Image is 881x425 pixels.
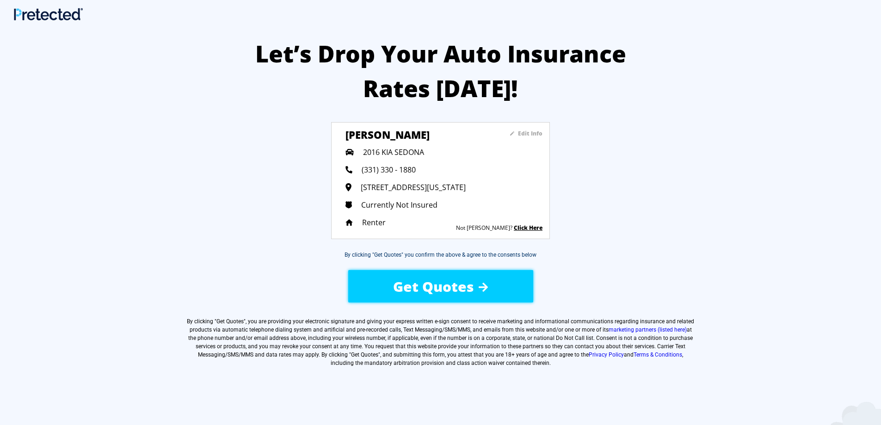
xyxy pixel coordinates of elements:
[186,317,695,367] label: By clicking " ", you are providing your electronic signature and giving your express written e-si...
[348,270,533,302] button: Get Quotes
[514,224,542,232] a: Click Here
[589,351,624,358] a: Privacy Policy
[345,251,536,259] div: By clicking "Get Quotes" you confirm the above & agree to the consents below
[393,277,474,296] span: Get Quotes
[634,351,682,358] a: Terms & Conditions
[361,200,437,210] span: Currently Not Insured
[362,217,386,228] span: Renter
[363,147,424,157] span: 2016 KIA SEDONA
[456,224,512,232] sapn: Not [PERSON_NAME]?
[518,129,542,137] sapn: Edit Info
[14,8,83,20] img: Main Logo
[345,128,482,142] h3: [PERSON_NAME]
[361,182,466,192] span: [STREET_ADDRESS][US_STATE]
[216,318,244,325] span: Get Quotes
[362,165,416,175] span: (331) 330 - 1880
[246,37,635,106] h2: Let’s Drop Your Auto Insurance Rates [DATE]!
[609,326,687,333] a: marketing partners (listed here)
